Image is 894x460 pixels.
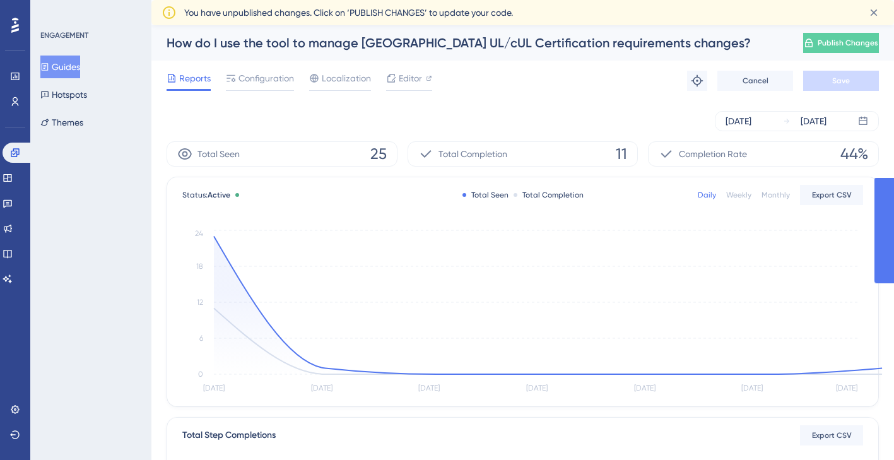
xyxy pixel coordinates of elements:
button: Export CSV [800,185,863,205]
div: Weekly [726,190,751,200]
span: Total Seen [197,146,240,162]
span: Active [208,191,230,199]
div: Total Seen [462,190,509,200]
tspan: [DATE] [741,384,763,392]
span: Reports [179,71,211,86]
button: Themes [40,111,83,134]
div: Total Completion [514,190,584,200]
button: Publish Changes [803,33,879,53]
span: Cancel [743,76,768,86]
span: Status: [182,190,230,200]
span: 11 [616,144,627,164]
button: Cancel [717,71,793,91]
button: Save [803,71,879,91]
span: Total Completion [438,146,507,162]
tspan: 6 [199,334,203,343]
div: [DATE] [726,114,751,129]
tspan: [DATE] [311,384,332,392]
div: Daily [698,190,716,200]
div: Monthly [762,190,790,200]
button: Guides [40,56,80,78]
div: Total Step Completions [182,428,276,443]
button: Hotspots [40,83,87,106]
span: Configuration [238,71,294,86]
tspan: 0 [198,370,203,379]
tspan: 18 [196,262,203,271]
span: Localization [322,71,371,86]
tspan: [DATE] [203,384,225,392]
span: Editor [399,71,422,86]
span: Completion Rate [679,146,747,162]
span: You have unpublished changes. Click on ‘PUBLISH CHANGES’ to update your code. [184,5,513,20]
span: Export CSV [812,430,852,440]
span: Export CSV [812,190,852,200]
tspan: [DATE] [526,384,548,392]
div: [DATE] [801,114,826,129]
button: Export CSV [800,425,863,445]
tspan: 12 [197,298,203,307]
tspan: [DATE] [634,384,656,392]
tspan: 24 [195,229,203,238]
div: How do I use the tool to manage [GEOGRAPHIC_DATA] UL/cUL Certification requirements changes? [167,34,772,52]
span: 25 [370,144,387,164]
tspan: [DATE] [836,384,857,392]
div: ENGAGEMENT [40,30,88,40]
span: Publish Changes [818,38,878,48]
span: Save [832,76,850,86]
span: 44% [840,144,868,164]
iframe: UserGuiding AI Assistant Launcher [841,410,879,448]
tspan: [DATE] [418,384,440,392]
